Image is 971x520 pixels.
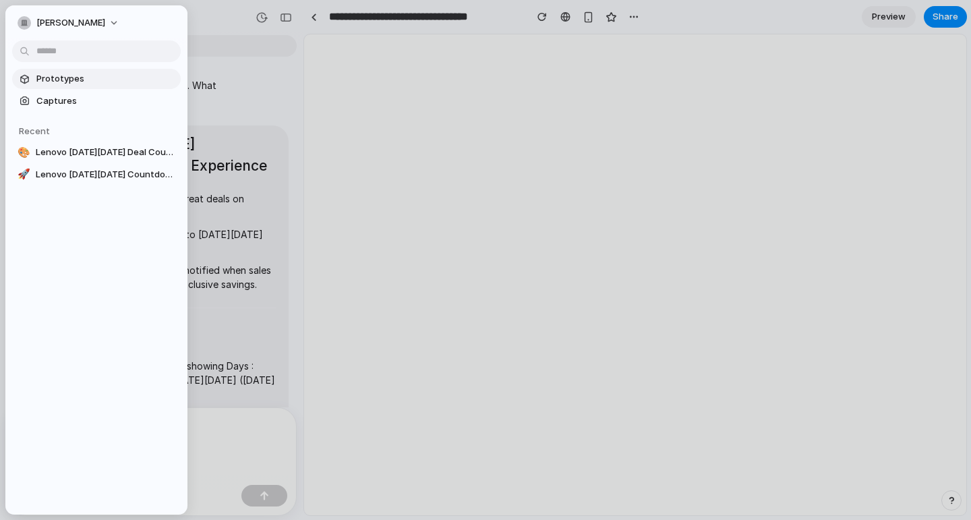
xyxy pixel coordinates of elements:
span: Lenovo [DATE][DATE] Countdown Widget [36,168,175,181]
a: Captures [12,91,181,111]
h3: Style [5,42,197,57]
a: Prototypes [12,69,181,89]
span: Recent [19,125,50,136]
span: Captures [36,94,175,108]
span: Lenovo [DATE][DATE] Deal Countdown [36,146,175,159]
div: Outline [5,5,197,18]
label: Font Size [5,82,47,93]
span: 16 px [16,94,38,105]
button: [PERSON_NAME] [12,12,126,34]
a: 🚀Lenovo [DATE][DATE] Countdown Widget [12,165,181,185]
a: Back to Top [20,18,73,29]
div: 🚀 [18,168,30,181]
span: Prototypes [36,72,175,86]
div: 🎨 [18,146,30,159]
a: 🎨Lenovo [DATE][DATE] Deal Countdown [12,142,181,163]
span: [PERSON_NAME] [36,16,105,30]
